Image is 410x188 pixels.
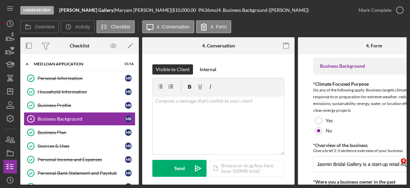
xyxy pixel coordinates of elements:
[38,170,125,176] div: Personal Bank Statement and Paystub
[20,6,54,15] div: Under Review
[313,142,368,148] label: *Overview of the business
[38,103,125,108] div: Business Profile
[24,112,135,126] a: 4Business BackgroundMR
[75,24,90,29] label: Activity
[38,130,125,135] div: Business Plan
[157,24,190,29] label: 4. Conversation
[24,71,135,85] a: Personal InformationMR
[200,64,216,75] div: Internal
[142,20,194,33] button: 4. Conversation
[96,20,135,33] button: Checklist
[24,85,135,99] a: Household InformationMR
[125,102,132,109] div: M R
[172,7,198,13] div: $10,000.00
[38,143,125,149] div: Sources & Uses
[38,89,125,95] div: Household Information
[202,43,235,48] div: 4. Conversation
[152,160,207,177] button: Send
[196,64,220,75] button: Internal
[198,7,204,13] div: 9 %
[59,7,115,13] div: |
[24,166,135,180] a: Personal Bank Statement and PaystubMR
[125,170,132,176] div: M R
[70,43,89,48] div: Checklist
[24,99,135,112] a: Business ProfileMR
[352,3,407,17] button: Mark Complete
[122,62,134,66] div: 15 / 16
[59,7,113,13] b: [PERSON_NAME] Gallery
[125,88,132,95] div: M R
[111,24,130,29] label: Checklist
[152,64,193,75] button: Visible to Client
[326,128,332,133] label: No
[156,64,190,75] div: Visible to Client
[326,118,333,123] label: Yes
[38,157,125,162] div: Personal Income and Expenses
[38,116,125,122] div: Business Background
[20,20,59,33] button: Overview
[125,116,132,122] div: M R
[401,158,406,164] span: 4
[359,3,391,17] div: Mark Complete
[125,129,132,136] div: M R
[125,156,132,163] div: M R
[24,153,135,166] a: Personal Income and ExpensesMR
[217,7,309,13] div: | 4. Business Background ([PERSON_NAME])
[366,43,382,48] div: 4. Form
[125,143,132,149] div: M R
[125,75,132,82] div: M R
[35,24,55,29] label: Overview
[34,62,117,66] div: MED Loan Application
[211,24,227,29] label: 4. Form
[24,126,135,139] a: Business PlanMR
[115,7,172,13] div: Maryam [PERSON_NAME] |
[387,158,403,174] iframe: Intercom live chat
[196,20,231,33] button: 4. Form
[24,139,135,153] a: Sources & UsesMR
[174,160,185,177] div: Send
[38,76,125,81] div: Personal Information
[30,117,32,121] tspan: 4
[61,20,94,33] button: Activity
[204,7,217,13] div: 36 mo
